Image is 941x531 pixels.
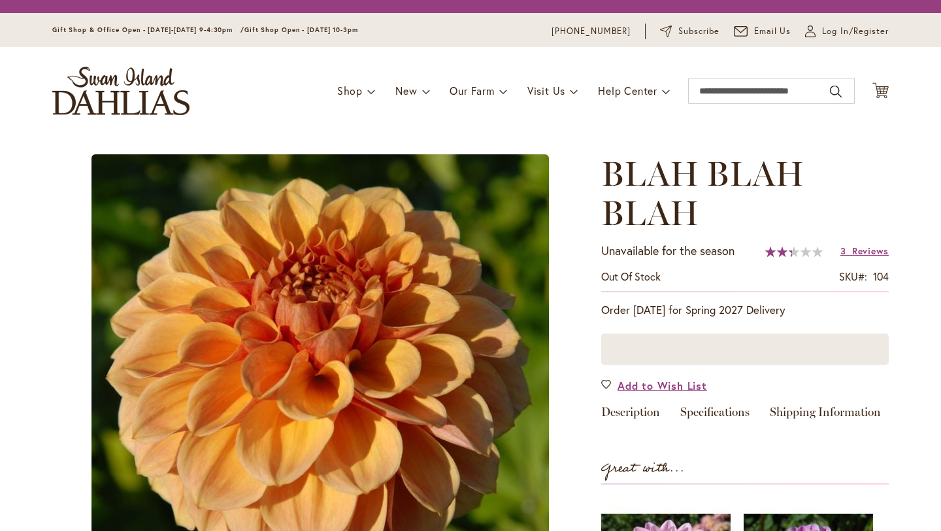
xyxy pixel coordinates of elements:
[660,25,719,38] a: Subscribe
[337,84,363,97] span: Shop
[601,269,661,283] span: Out of stock
[552,25,631,38] a: [PHONE_NUMBER]
[839,269,867,283] strong: SKU
[805,25,889,38] a: Log In/Register
[822,25,889,38] span: Log In/Register
[601,458,685,479] strong: Great with...
[873,269,889,284] div: 104
[527,84,565,97] span: Visit Us
[52,26,244,34] span: Gift Shop & Office Open - [DATE]-[DATE] 9-4:30pm /
[601,302,889,318] p: Order [DATE] for Spring 2027 Delivery
[601,406,660,425] a: Description
[852,245,889,257] span: Reviews
[678,25,719,38] span: Subscribe
[830,81,842,102] button: Search
[601,269,661,284] div: Availability
[618,378,707,393] span: Add to Wish List
[601,378,707,393] a: Add to Wish List
[598,84,657,97] span: Help Center
[52,67,190,115] a: store logo
[840,245,846,257] span: 3
[395,84,417,97] span: New
[840,245,889,257] a: 3 Reviews
[244,26,358,34] span: Gift Shop Open - [DATE] 10-3pm
[770,406,881,425] a: Shipping Information
[601,153,804,233] span: BLAH BLAH BLAH
[450,84,494,97] span: Our Farm
[680,406,750,425] a: Specifications
[601,243,735,260] p: Unavailable for the season
[754,25,791,38] span: Email Us
[734,25,791,38] a: Email Us
[601,406,889,425] div: Detailed Product Info
[765,247,823,257] div: 47%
